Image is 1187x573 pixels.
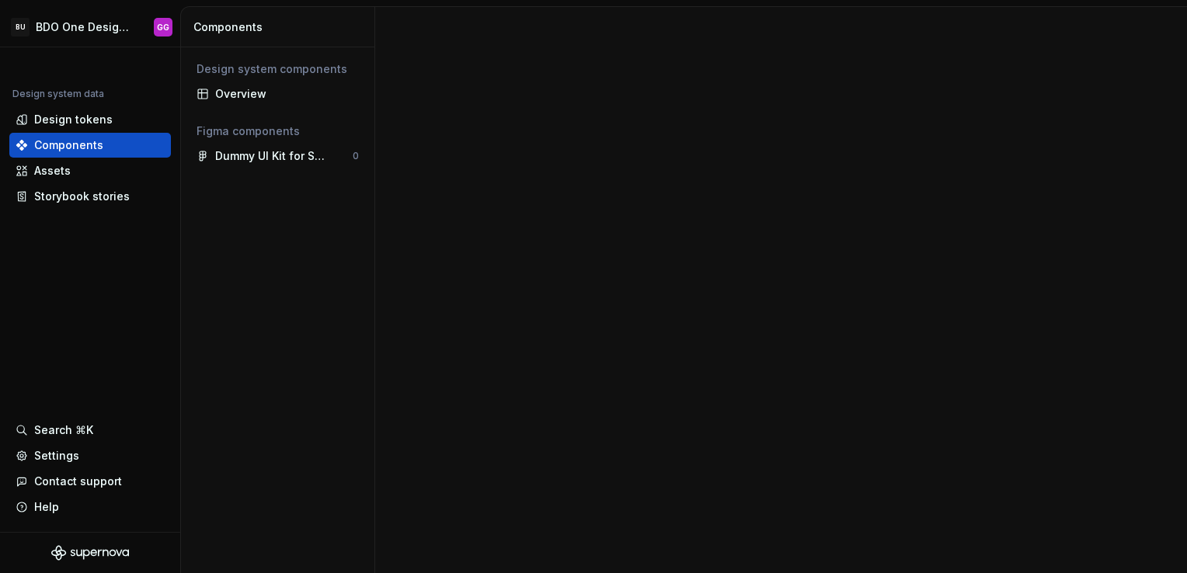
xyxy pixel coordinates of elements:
a: Design tokens [9,107,171,132]
div: Design system components [197,61,359,77]
div: Search ⌘K [34,422,93,438]
div: 0 [353,150,359,162]
div: BDO One Design System [36,19,135,35]
div: Storybook stories [34,189,130,204]
button: BUBDO One Design SystemGG [3,10,177,43]
a: Assets [9,158,171,183]
div: Settings [34,448,79,464]
div: BU [11,18,30,36]
div: Figma components [197,123,359,139]
div: Assets [34,163,71,179]
button: Help [9,495,171,519]
a: Storybook stories [9,184,171,209]
div: Design system data [12,88,104,100]
div: Dummy UI Kit for Supernova [215,148,331,164]
div: GG [157,21,169,33]
button: Search ⌘K [9,418,171,443]
a: Dummy UI Kit for Supernova0 [190,144,365,168]
a: Components [9,133,171,158]
a: Settings [9,443,171,468]
div: Components [193,19,368,35]
svg: Supernova Logo [51,545,129,561]
div: Help [34,499,59,515]
div: Design tokens [34,112,113,127]
div: Components [34,137,103,153]
div: Overview [215,86,359,102]
a: Overview [190,82,365,106]
button: Contact support [9,469,171,494]
div: Contact support [34,474,122,489]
